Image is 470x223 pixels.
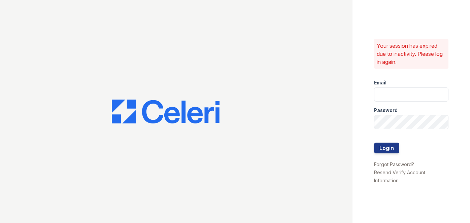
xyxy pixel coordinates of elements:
a: Forgot Password? [374,161,414,167]
p: Your session has expired due to inactivity. Please log in again. [377,42,446,66]
label: Password [374,107,398,114]
button: Login [374,143,399,153]
a: Resend Verify Account Information [374,170,425,183]
label: Email [374,79,387,86]
img: CE_Logo_Blue-a8612792a0a2168367f1c8372b55b34899dd931a85d93a1a3d3e32e68fde9ad4.png [112,100,220,124]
